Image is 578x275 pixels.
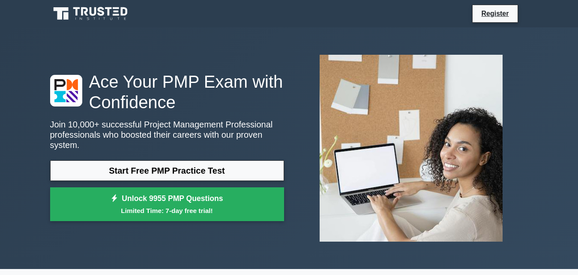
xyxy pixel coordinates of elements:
[50,71,284,112] h1: Ace Your PMP Exam with Confidence
[476,8,514,19] a: Register
[61,206,273,216] small: Limited Time: 7-day free trial!
[50,160,284,181] a: Start Free PMP Practice Test
[50,119,284,150] p: Join 10,000+ successful Project Management Professional professionals who boosted their careers w...
[50,187,284,222] a: Unlock 9955 PMP QuestionsLimited Time: 7-day free trial!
